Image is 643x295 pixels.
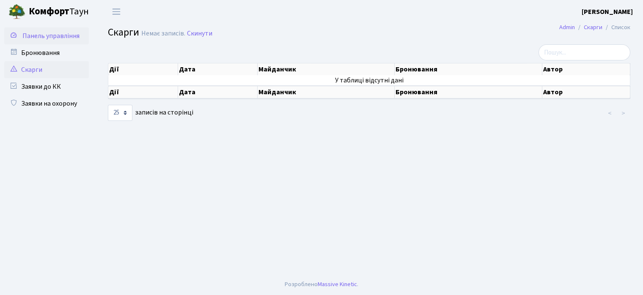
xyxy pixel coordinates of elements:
[108,105,193,121] label: записів на сторінці
[29,5,89,19] span: Таун
[187,30,212,38] a: Скинути
[542,86,630,98] th: Автор
[395,86,543,98] th: Бронювання
[584,23,602,32] a: Скарги
[178,86,258,98] th: Дата
[106,5,127,19] button: Переключити навігацію
[108,105,132,121] select: записів на сторінці
[22,31,80,41] span: Панель управління
[108,25,139,40] span: Скарги
[318,280,357,289] a: Massive Kinetic
[582,7,633,17] a: [PERSON_NAME]
[178,63,258,75] th: Дата
[8,3,25,20] img: logo.png
[395,63,543,75] th: Бронювання
[559,23,575,32] a: Admin
[285,280,358,289] div: Розроблено .
[258,63,395,75] th: Майданчик
[547,19,643,36] nav: breadcrumb
[4,61,89,78] a: Скарги
[29,5,69,18] b: Комфорт
[108,63,178,75] th: Дії
[602,23,630,32] li: Список
[258,86,395,98] th: Майданчик
[582,7,633,16] b: [PERSON_NAME]
[108,86,178,98] th: Дії
[539,44,630,60] input: Пошук...
[4,78,89,95] a: Заявки до КК
[141,30,185,38] div: Немає записів.
[4,27,89,44] a: Панель управління
[4,44,89,61] a: Бронювання
[4,95,89,112] a: Заявки на охорону
[108,75,630,85] td: У таблиці відсутні дані
[542,63,630,75] th: Автор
